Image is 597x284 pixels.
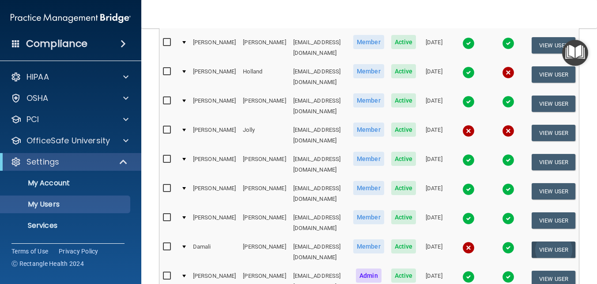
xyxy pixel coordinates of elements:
[462,96,475,108] img: tick.e7d51cea.svg
[6,242,126,251] p: Sign Out
[290,62,350,92] td: [EMAIL_ADDRESS][DOMAIN_NAME]
[189,179,239,208] td: [PERSON_NAME]
[419,179,448,208] td: [DATE]
[11,157,128,167] a: Settings
[11,93,128,104] a: OSHA
[26,135,110,146] p: OfficeSafe University
[290,208,350,238] td: [EMAIL_ADDRESS][DOMAIN_NAME]
[391,210,416,224] span: Active
[26,93,49,104] p: OSHA
[239,238,289,267] td: [PERSON_NAME]
[532,37,575,54] button: View User
[290,238,350,267] td: [EMAIL_ADDRESS][DOMAIN_NAME]
[502,271,514,283] img: tick.e7d51cea.svg
[11,135,128,146] a: OfficeSafe University
[353,123,384,137] span: Member
[532,242,575,258] button: View User
[290,92,350,121] td: [EMAIL_ADDRESS][DOMAIN_NAME]
[6,200,126,209] p: My Users
[532,96,575,112] button: View User
[353,239,384,253] span: Member
[353,181,384,195] span: Member
[290,121,350,150] td: [EMAIL_ADDRESS][DOMAIN_NAME]
[239,92,289,121] td: [PERSON_NAME]
[391,181,416,195] span: Active
[462,37,475,50] img: tick.e7d51cea.svg
[26,38,87,50] h4: Compliance
[391,35,416,49] span: Active
[189,62,239,92] td: [PERSON_NAME]
[419,208,448,238] td: [DATE]
[239,33,289,62] td: [PERSON_NAME]
[11,72,128,82] a: HIPAA
[290,33,350,62] td: [EMAIL_ADDRESS][DOMAIN_NAME]
[353,210,384,224] span: Member
[532,66,575,83] button: View User
[462,125,475,137] img: cross.ca9f0e7f.svg
[11,259,84,268] span: Ⓒ Rectangle Health 2024
[239,62,289,92] td: Holland
[391,269,416,283] span: Active
[353,64,384,78] span: Member
[239,121,289,150] td: Jolly
[239,208,289,238] td: [PERSON_NAME]
[502,183,514,196] img: tick.e7d51cea.svg
[391,239,416,253] span: Active
[189,33,239,62] td: [PERSON_NAME]
[462,66,475,79] img: tick.e7d51cea.svg
[189,208,239,238] td: [PERSON_NAME]
[419,150,448,179] td: [DATE]
[189,238,239,267] td: Damali
[502,154,514,166] img: tick.e7d51cea.svg
[353,152,384,166] span: Member
[189,150,239,179] td: [PERSON_NAME]
[419,238,448,267] td: [DATE]
[6,221,126,230] p: Services
[462,271,475,283] img: tick.e7d51cea.svg
[353,93,384,107] span: Member
[562,40,588,66] button: Open Resource Center
[419,92,448,121] td: [DATE]
[11,247,48,256] a: Terms of Use
[532,125,575,141] button: View User
[189,121,239,150] td: [PERSON_NAME]
[502,125,514,137] img: cross.ca9f0e7f.svg
[189,92,239,121] td: [PERSON_NAME]
[353,35,384,49] span: Member
[26,114,39,125] p: PCI
[59,247,98,256] a: Privacy Policy
[419,33,448,62] td: [DATE]
[532,154,575,170] button: View User
[391,152,416,166] span: Active
[502,96,514,108] img: tick.e7d51cea.svg
[532,183,575,200] button: View User
[502,242,514,254] img: tick.e7d51cea.svg
[419,121,448,150] td: [DATE]
[462,183,475,196] img: tick.e7d51cea.svg
[11,114,128,125] a: PCI
[356,269,382,283] span: Admin
[462,242,475,254] img: cross.ca9f0e7f.svg
[502,66,514,79] img: cross.ca9f0e7f.svg
[502,212,514,225] img: tick.e7d51cea.svg
[502,37,514,50] img: tick.e7d51cea.svg
[26,72,49,82] p: HIPAA
[391,123,416,137] span: Active
[290,150,350,179] td: [EMAIL_ADDRESS][DOMAIN_NAME]
[419,62,448,92] td: [DATE]
[532,212,575,229] button: View User
[11,9,131,27] img: PMB logo
[462,154,475,166] img: tick.e7d51cea.svg
[462,212,475,225] img: tick.e7d51cea.svg
[290,179,350,208] td: [EMAIL_ADDRESS][DOMAIN_NAME]
[239,179,289,208] td: [PERSON_NAME]
[6,179,126,188] p: My Account
[26,157,59,167] p: Settings
[553,223,586,257] iframe: Drift Widget Chat Controller
[391,64,416,78] span: Active
[391,93,416,107] span: Active
[239,150,289,179] td: [PERSON_NAME]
